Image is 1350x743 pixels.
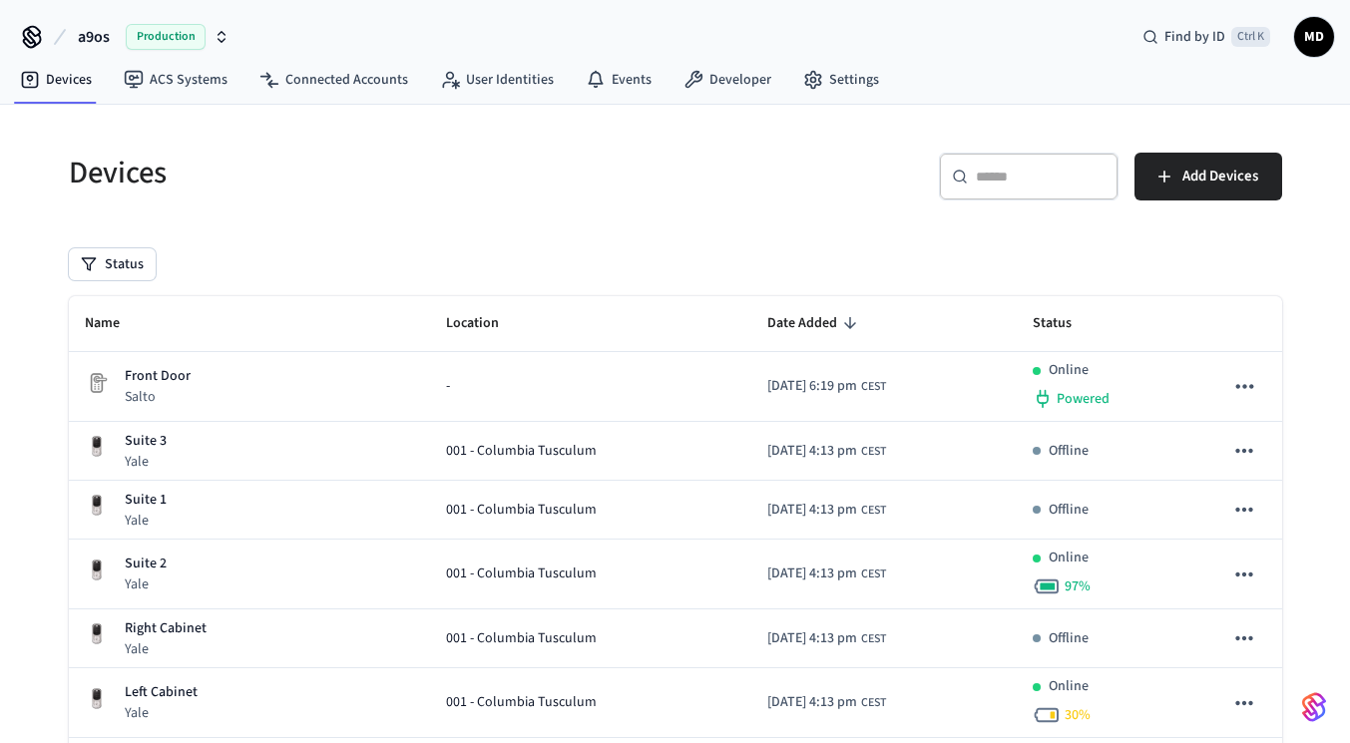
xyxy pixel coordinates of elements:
span: [DATE] 4:13 pm [767,628,857,649]
span: [DATE] 4:13 pm [767,441,857,462]
a: Connected Accounts [243,62,424,98]
h5: Devices [69,153,664,193]
div: Europe/Warsaw [767,500,886,521]
p: Yale [125,703,198,723]
img: Yale Assure Touchscreen Wifi Smart Lock, Satin Nickel, Front [85,558,109,582]
button: MD [1294,17,1334,57]
p: Online [1049,676,1089,697]
a: ACS Systems [108,62,243,98]
a: Devices [4,62,108,98]
span: Add Devices [1182,164,1258,189]
p: Right Cabinet [125,618,207,639]
a: Developer [668,62,787,98]
div: Europe/Warsaw [767,628,886,649]
img: Placeholder Lock Image [85,371,109,395]
span: 001 - Columbia Tusculum [446,628,597,649]
span: - [446,376,450,397]
img: Yale Assure Touchscreen Wifi Smart Lock, Satin Nickel, Front [85,435,109,459]
span: CEST [861,630,886,648]
span: 001 - Columbia Tusculum [446,441,597,462]
span: MD [1296,19,1332,55]
div: Find by IDCtrl K [1126,19,1286,55]
span: 97 % [1065,576,1091,596]
div: Europe/Warsaw [767,441,886,462]
p: Salto [125,387,191,407]
p: Suite 2 [125,554,167,574]
a: Settings [787,62,895,98]
span: Name [85,308,146,339]
span: Status [1033,308,1098,339]
span: Powered [1057,389,1110,409]
span: CEST [861,502,886,520]
span: CEST [861,694,886,712]
span: CEST [861,565,886,583]
span: [DATE] 4:13 pm [767,500,857,521]
button: Add Devices [1134,153,1282,200]
p: Yale [125,639,207,659]
p: Offline [1049,628,1089,649]
p: Yale [125,511,167,531]
span: [DATE] 4:13 pm [767,563,857,584]
p: Online [1049,360,1089,381]
span: a9os [78,25,110,49]
span: Location [446,308,525,339]
p: Offline [1049,441,1089,462]
p: Yale [125,574,167,594]
span: Ctrl K [1231,27,1270,47]
span: [DATE] 4:13 pm [767,692,857,713]
div: Europe/Warsaw [767,376,886,397]
span: 30 % [1065,705,1091,725]
p: Left Cabinet [125,682,198,703]
p: Suite 1 [125,490,167,511]
span: Date Added [767,308,863,339]
span: 001 - Columbia Tusculum [446,500,597,521]
p: Yale [125,452,167,472]
span: Production [126,24,206,50]
img: SeamLogoGradient.69752ec5.svg [1302,691,1326,723]
a: User Identities [424,62,570,98]
img: Yale Assure Touchscreen Wifi Smart Lock, Satin Nickel, Front [85,622,109,646]
img: Yale Assure Touchscreen Wifi Smart Lock, Satin Nickel, Front [85,687,109,711]
p: Online [1049,548,1089,568]
div: Europe/Warsaw [767,563,886,584]
button: Status [69,248,156,280]
div: Europe/Warsaw [767,692,886,713]
a: Events [570,62,668,98]
span: 001 - Columbia Tusculum [446,563,597,584]
p: Suite 3 [125,431,167,452]
span: Find by ID [1164,27,1225,47]
p: Front Door [125,366,191,387]
span: CEST [861,378,886,396]
span: CEST [861,443,886,461]
img: Yale Assure Touchscreen Wifi Smart Lock, Satin Nickel, Front [85,494,109,518]
p: Offline [1049,500,1089,521]
span: [DATE] 6:19 pm [767,376,857,397]
span: 001 - Columbia Tusculum [446,692,597,713]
